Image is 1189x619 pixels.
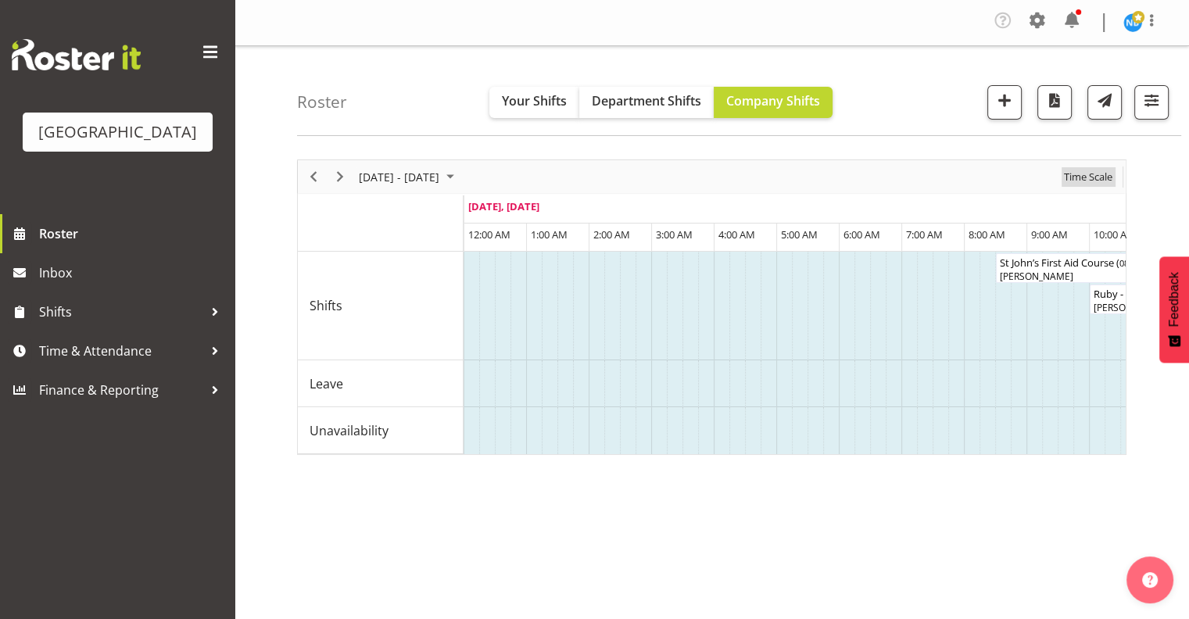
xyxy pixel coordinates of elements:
td: Unavailability resource [298,407,464,454]
span: Department Shifts [592,92,701,109]
button: Time Scale [1062,167,1116,187]
span: Time Scale [1062,167,1114,187]
span: Leave [310,374,343,393]
span: 8:00 AM [969,227,1005,242]
span: 7:00 AM [906,227,943,242]
button: Feedback - Show survey [1159,256,1189,363]
span: [DATE], [DATE] [468,199,539,213]
button: Your Shifts [489,87,579,118]
span: Shifts [39,300,203,324]
span: Feedback [1167,272,1181,327]
button: Company Shifts [714,87,833,118]
button: Send a list of all shifts for the selected filtered period to all rostered employees. [1087,85,1122,120]
span: 5:00 AM [781,227,818,242]
button: Department Shifts [579,87,714,118]
span: Your Shifts [502,92,567,109]
span: Finance & Reporting [39,378,203,402]
span: 9:00 AM [1031,227,1068,242]
button: Download a PDF of the roster according to the set date range. [1037,85,1072,120]
button: Filter Shifts [1134,85,1169,120]
img: nicoel-boschman11219.jpg [1123,13,1142,32]
span: 6:00 AM [843,227,880,242]
span: 3:00 AM [656,227,693,242]
span: 10:00 AM [1094,227,1136,242]
div: Previous [300,160,327,193]
button: Next [330,167,351,187]
span: Company Shifts [726,92,820,109]
span: 2:00 AM [593,227,630,242]
span: 4:00 AM [718,227,755,242]
button: Previous [303,167,324,187]
span: [DATE] - [DATE] [357,167,441,187]
button: Add a new shift [987,85,1022,120]
span: Inbox [39,261,227,284]
div: Timeline Week of August 27, 2025 [297,159,1126,455]
span: Roster [39,222,227,245]
div: Next [327,160,353,193]
span: Shifts [310,296,342,315]
div: [GEOGRAPHIC_DATA] [38,120,197,144]
h4: Roster [297,93,347,111]
span: 1:00 AM [531,227,568,242]
td: Leave resource [298,360,464,407]
span: Time & Attendance [39,339,203,363]
img: Rosterit website logo [12,39,141,70]
span: 12:00 AM [468,227,510,242]
button: August 25 - 31, 2025 [356,167,461,187]
td: Shifts resource [298,252,464,360]
img: help-xxl-2.png [1142,572,1158,588]
span: Unavailability [310,421,389,440]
